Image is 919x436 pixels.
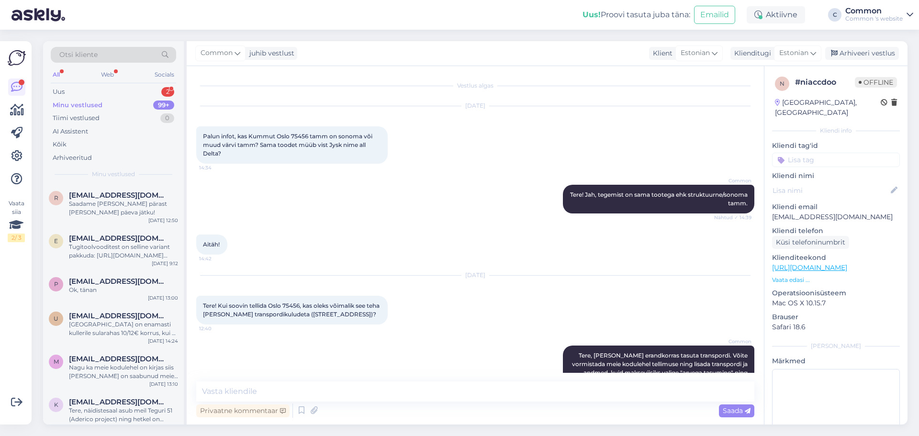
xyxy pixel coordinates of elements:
[694,6,735,24] button: Emailid
[772,263,847,272] a: [URL][DOMAIN_NAME]
[53,140,67,149] div: Kõik
[54,280,58,288] span: p
[747,6,805,23] div: Aktiivne
[196,271,754,279] div: [DATE]
[54,358,59,365] span: m
[69,363,178,380] div: Nagu ka meie kodulehel on kirjas siis [PERSON_NAME] on saabunud meie lattu, toimetab [PERSON_NAME...
[69,277,168,286] span: padarints@gmail.com
[772,253,900,263] p: Klienditeekond
[53,127,88,136] div: AI Assistent
[53,101,102,110] div: Minu vestlused
[199,255,235,262] span: 14:42
[730,48,771,58] div: Klienditugi
[772,288,900,298] p: Operatsioonisüsteem
[69,312,168,320] span: ullelemetti@gmail.com
[53,87,65,97] div: Uus
[716,177,751,184] span: Common
[772,226,900,236] p: Kliendi telefon
[54,315,58,322] span: u
[54,194,58,201] span: r
[51,68,62,81] div: All
[828,8,841,22] div: C
[772,236,849,249] div: Küsi telefoninumbrit
[69,200,178,217] div: Saadame [PERSON_NAME] pärast [PERSON_NAME] päeva jätku!
[779,48,808,58] span: Estonian
[825,47,899,60] div: Arhiveeri vestlus
[152,260,178,267] div: [DATE] 9:12
[53,113,100,123] div: Tiimi vestlused
[572,352,749,385] span: Tere, [PERSON_NAME] erandkorras tasuta transpordi. Võite vormistada meie kodulehel tellimuse ning...
[795,77,855,88] div: # niaccdoo
[53,153,92,163] div: Arhiveeritud
[772,153,900,167] input: Lisa tag
[201,48,233,58] span: Common
[69,355,168,363] span: machavarianimaia@yahoo.com
[148,217,178,224] div: [DATE] 12:50
[845,7,913,22] a: CommonCommon 's website
[583,10,601,19] b: Uus!
[203,241,220,248] span: Aitäh!
[8,199,25,242] div: Vaata siia
[196,404,290,417] div: Privaatne kommentaar
[69,191,168,200] span: riho.kuppart@hingelugu.ee
[570,191,749,207] span: Tere! Jah, tegemist on sama tootega ehk struktuurne/sonoma tamm.
[772,276,900,284] p: Vaata edasi ...
[69,406,178,424] div: Tere, näidistesaal asub meil Teguri 51 (Aderico project) ning hetkel on tühjendusmüük, kogu [PERS...
[59,50,98,60] span: Otsi kliente
[772,171,900,181] p: Kliendi nimi
[775,98,881,118] div: [GEOGRAPHIC_DATA], [GEOGRAPHIC_DATA]
[69,243,178,260] div: Tugitoolvooditest on selline variant pakkuda: [URL][DOMAIN_NAME][PERSON_NAME]
[772,298,900,308] p: Mac OS X 10.15.7
[714,214,751,221] span: Nähtud ✓ 14:39
[196,101,754,110] div: [DATE]
[153,68,176,81] div: Socials
[845,15,903,22] div: Common 's website
[8,234,25,242] div: 2 / 3
[153,101,174,110] div: 99+
[148,294,178,302] div: [DATE] 13:00
[8,49,26,67] img: Askly Logo
[772,202,900,212] p: Kliendi email
[199,325,235,332] span: 12:40
[649,48,672,58] div: Klient
[69,398,168,406] span: kertuorin9@gmail.com
[161,87,174,97] div: 2
[772,126,900,135] div: Kliendi info
[69,320,178,337] div: [GEOGRAPHIC_DATA] on enamasti kullerile sularahas 10/12€ korrus, kui ei ole kulleriga teisiti kok...
[148,337,178,345] div: [DATE] 14:24
[583,9,690,21] div: Proovi tasuta juba täna:
[246,48,294,58] div: juhib vestlust
[772,141,900,151] p: Kliendi tag'id
[69,234,168,243] span: ennbaumann@gmail.com
[772,342,900,350] div: [PERSON_NAME]
[160,113,174,123] div: 0
[203,133,374,157] span: Palun infot, kas Kummut Oslo 75456 tamm on sonoma või muud värvi tamm? Sama toodet müüb vist Jysk...
[681,48,710,58] span: Estonian
[772,356,900,366] p: Märkmed
[780,80,785,87] span: n
[54,237,58,245] span: e
[69,286,178,294] div: Ok, tänan
[199,164,235,171] span: 14:34
[203,302,381,318] span: Tere! Kui soovin tellida Oslo 75456, kas oleks võimalik see teha [PERSON_NAME] transpordikuludeta...
[99,68,116,81] div: Web
[855,77,897,88] span: Offline
[716,338,751,345] span: Common
[54,401,58,408] span: k
[149,380,178,388] div: [DATE] 13:10
[845,7,903,15] div: Common
[92,170,135,179] span: Minu vestlused
[773,185,889,196] input: Lisa nimi
[196,81,754,90] div: Vestlus algas
[148,424,178,431] div: [DATE] 12:45
[772,212,900,222] p: [EMAIL_ADDRESS][DOMAIN_NAME]
[772,322,900,332] p: Safari 18.6
[772,312,900,322] p: Brauser
[723,406,751,415] span: Saada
